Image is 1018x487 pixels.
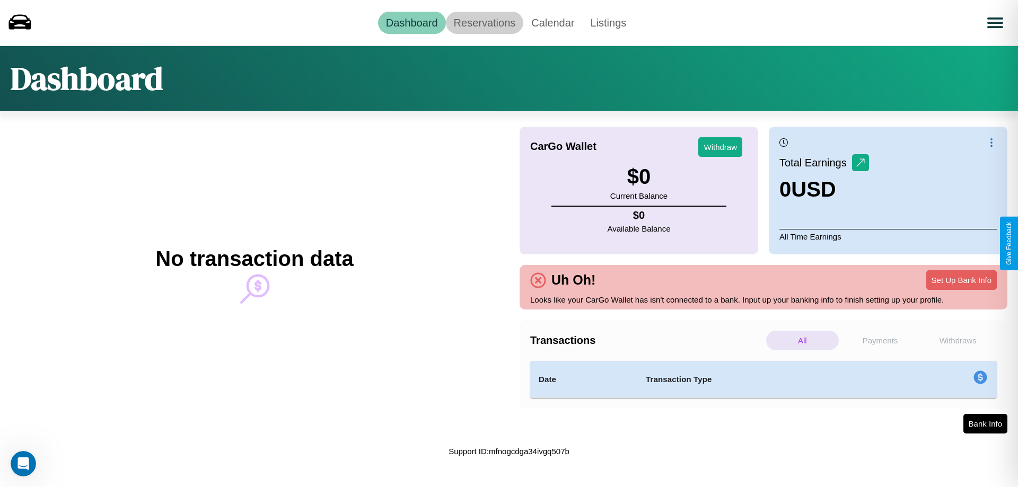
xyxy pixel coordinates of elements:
h4: Transaction Type [646,373,887,386]
h3: 0 USD [779,178,869,201]
button: Bank Info [963,414,1007,433]
div: Give Feedback [1005,222,1013,265]
p: All Time Earnings [779,229,997,244]
h4: Uh Oh! [546,272,601,288]
table: simple table [530,361,997,398]
h3: $ 0 [610,165,668,189]
p: Available Balance [608,222,671,236]
p: Total Earnings [779,153,852,172]
a: Reservations [446,12,524,34]
h4: $ 0 [608,209,671,222]
button: Set Up Bank Info [926,270,997,290]
h4: Transactions [530,334,763,347]
h1: Dashboard [11,57,163,100]
p: Support ID: mfnogcdga34ivgq507b [449,444,569,458]
h2: No transaction data [155,247,353,271]
p: Looks like your CarGo Wallet has isn't connected to a bank. Input up your banking info to finish ... [530,293,997,307]
p: All [766,331,839,350]
p: Current Balance [610,189,668,203]
a: Calendar [523,12,582,34]
h4: CarGo Wallet [530,140,596,153]
p: Payments [844,331,917,350]
a: Dashboard [378,12,446,34]
button: Withdraw [698,137,742,157]
iframe: Intercom live chat [11,451,36,476]
button: Open menu [980,8,1010,38]
h4: Date [539,373,629,386]
a: Listings [582,12,634,34]
p: Withdraws [922,331,994,350]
